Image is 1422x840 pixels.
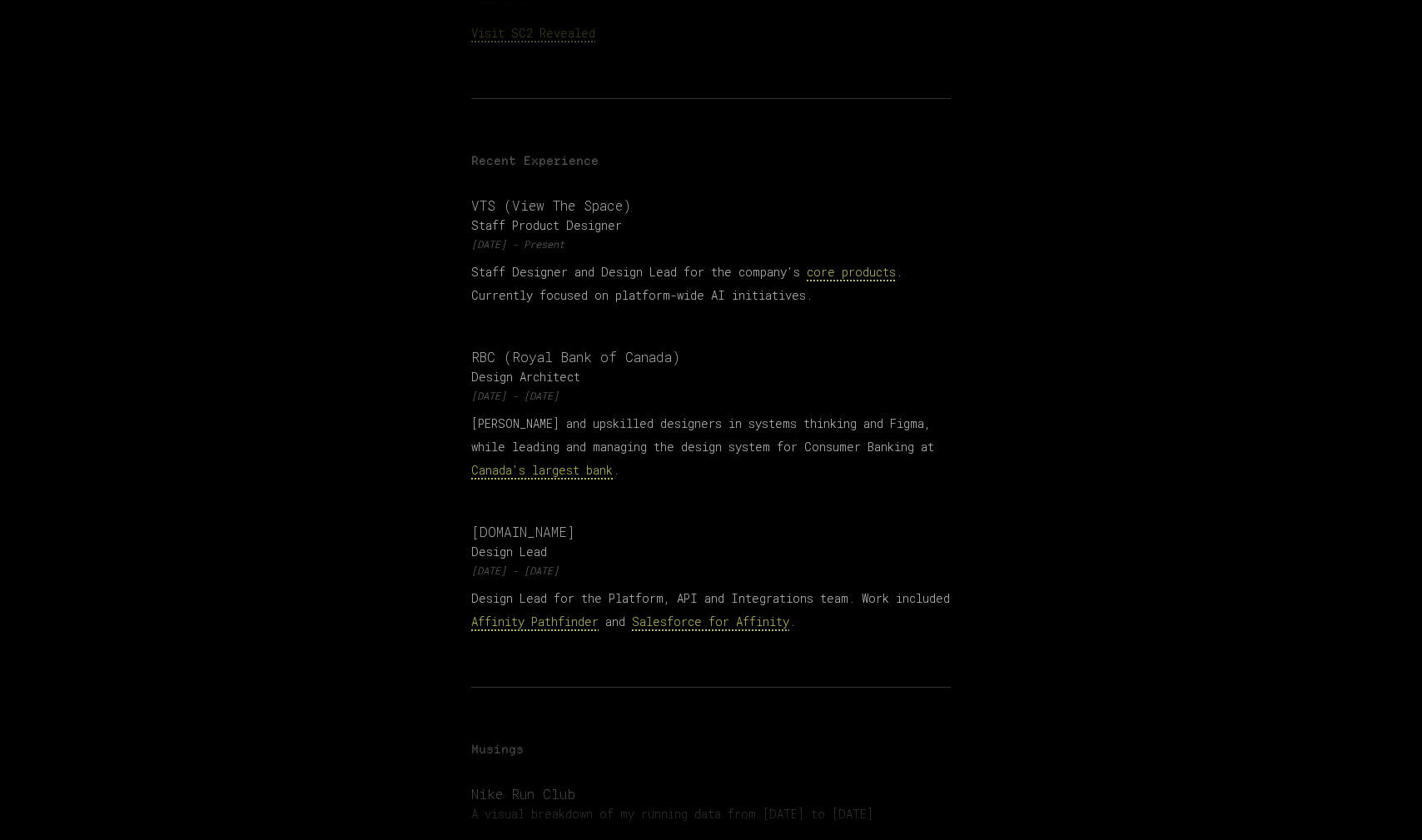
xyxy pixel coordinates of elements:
[471,587,951,634] p: Design Lead for the Platform, API and Integrations team. Work included and .
[471,217,951,234] p: Staff Product Designer
[471,389,951,402] p: [DATE] - [DATE]
[471,806,951,823] p: A visual breakdown of my running data from [DATE] to [DATE]
[471,544,951,560] p: Design Lead
[471,347,951,367] h3: RBC (Royal Bank of Canada)
[471,412,951,482] p: [PERSON_NAME] and upskilled designers in systems thinking and Figma, while leading and managing t...
[471,462,613,478] a: Canada's largest bank
[471,25,595,41] a: Visit SC2 Revealed
[471,522,951,542] h3: [DOMAIN_NAME]
[471,784,951,804] h3: Nike Run Club
[632,614,789,629] a: Salesforce for Affinity
[471,369,951,385] p: Design Architect
[471,237,951,251] p: [DATE] - Present
[471,741,951,758] h2: Musings
[471,261,951,307] p: Staff Designer and Design Lead for the company's . Currently focused on platform-wide AI initiati...
[471,152,951,169] h2: Recent Experience
[471,196,951,216] h3: VTS (View The Space)
[807,264,896,280] a: core products
[471,564,951,577] p: [DATE] - [DATE]
[471,614,599,629] a: Affinity Pathfinder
